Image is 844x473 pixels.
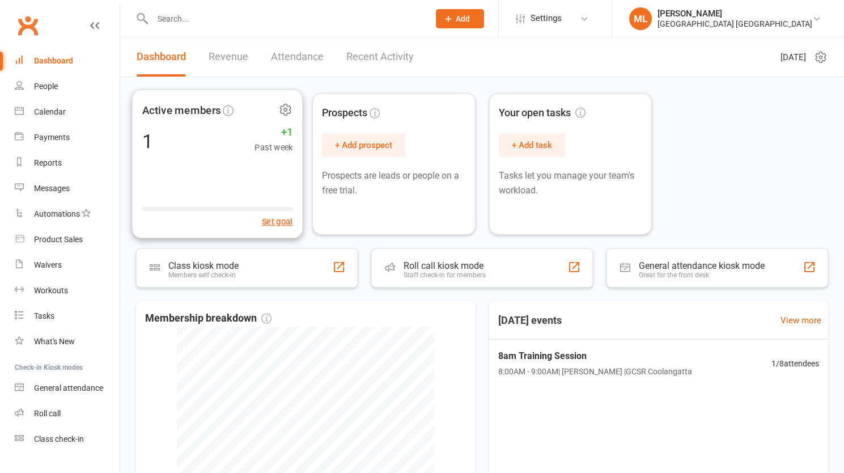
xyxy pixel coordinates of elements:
h3: [DATE] events [489,310,571,331]
span: 8am Training Session [498,349,692,364]
div: Messages [34,184,70,193]
span: Your open tasks [499,105,586,121]
span: Past week [255,141,292,154]
span: Prospects [322,105,367,121]
div: Roll call [34,409,61,418]
a: Payments [15,125,120,150]
div: What's New [34,337,75,346]
div: Great for the front desk [639,271,765,279]
button: Add [436,9,484,28]
a: Messages [15,176,120,201]
div: General attendance [34,383,103,392]
div: People [34,82,58,91]
div: Automations [34,209,80,218]
div: Waivers [34,260,62,269]
a: Roll call [15,401,120,426]
div: [PERSON_NAME] [658,9,812,19]
a: Automations [15,201,120,227]
div: ML [629,7,652,30]
span: +1 [255,124,292,141]
div: Class kiosk mode [168,260,239,271]
button: + Add task [499,133,565,157]
a: Recent Activity [346,37,414,77]
div: Class check-in [34,434,84,444]
a: General attendance kiosk mode [15,375,120,401]
a: Clubworx [14,11,42,40]
button: Set goal [262,215,293,229]
span: Active members [142,102,221,119]
a: Calendar [15,99,120,125]
button: + Add prospect [322,133,405,157]
span: [DATE] [781,50,806,64]
div: Reports [34,158,62,167]
p: Tasks let you manage your team's workload. [499,168,642,197]
div: Members self check-in [168,271,239,279]
div: General attendance kiosk mode [639,260,765,271]
span: 8:00AM - 9:00AM | [PERSON_NAME] | GCSR Coolangatta [498,365,692,378]
span: Settings [531,6,562,31]
span: 1 / 8 attendees [771,357,819,370]
p: Prospects are leads or people on a free trial. [322,168,465,197]
div: Calendar [34,107,66,116]
div: Payments [34,133,70,142]
a: Class kiosk mode [15,426,120,452]
span: Add [456,14,470,23]
div: Staff check-in for members [404,271,486,279]
a: View more [781,314,821,327]
a: People [15,74,120,99]
a: Product Sales [15,227,120,252]
a: Attendance [271,37,324,77]
div: Dashboard [34,56,73,65]
a: Reports [15,150,120,176]
div: Workouts [34,286,68,295]
a: What's New [15,329,120,354]
div: Product Sales [34,235,83,244]
div: Tasks [34,311,54,320]
div: Roll call kiosk mode [404,260,486,271]
div: [GEOGRAPHIC_DATA] [GEOGRAPHIC_DATA] [658,19,812,29]
span: Membership breakdown [145,310,272,327]
a: Dashboard [15,48,120,74]
a: Dashboard [137,37,186,77]
a: Revenue [209,37,248,77]
a: Waivers [15,252,120,278]
a: Workouts [15,278,120,303]
a: Tasks [15,303,120,329]
div: 1 [142,132,153,151]
input: Search... [149,11,421,27]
